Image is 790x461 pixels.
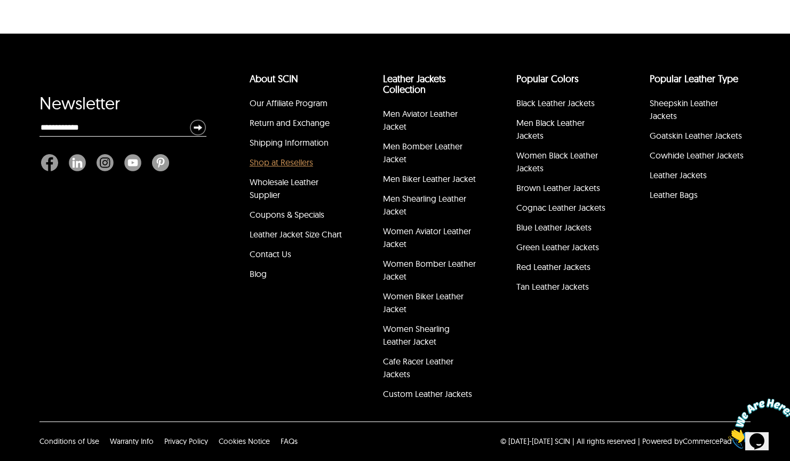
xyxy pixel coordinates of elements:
img: Instagram [97,154,114,171]
a: Popular Leather Type [650,73,738,85]
a: Blog [250,268,267,279]
img: Newsletter Submit [189,119,206,136]
li: Men Black Leather Jackets [515,115,612,147]
img: Facebook [41,154,58,171]
a: Blue Leather Jackets [516,222,592,233]
a: popular leather jacket colors [516,73,579,85]
a: Wholesale Leather Supplier [250,177,318,200]
a: Black Leather Jackets [516,98,595,108]
li: Brown Leather Jackets [515,180,612,200]
div: Powered by [642,436,732,447]
a: Leather Bags [650,189,698,200]
a: About SCIN [250,73,298,85]
div: Newsletter [39,98,206,119]
iframe: chat widget [724,394,790,445]
a: Men Aviator Leather Jacket [383,108,458,132]
a: Leather Jackets [650,170,707,180]
li: Men Bomber Leather Jacket [381,138,478,171]
li: Leather Jacket Size Chart [248,226,345,246]
a: Conditions of Use [39,436,99,446]
a: Brown Leather Jackets [516,182,600,193]
a: Our Affiliate Program [250,98,328,108]
li: Men Aviator Leather Jacket [381,106,478,138]
li: Blue Leather Jackets [515,219,612,239]
li: Women Biker Leather Jacket [381,288,478,321]
li: Cognac Leather Jackets [515,200,612,219]
a: Goatskin Leather Jackets [650,130,742,141]
a: Men Bomber Leather Jacket [383,141,462,164]
img: Pinterest [152,154,169,171]
a: Red Leather Jackets [516,261,590,272]
li: Cowhide Leather Jackets [648,147,745,167]
li: Coupons & Specials [248,206,345,226]
a: Privacy Policy [164,436,208,446]
a: Women Black Leather Jackets [516,150,598,173]
a: Coupons & Specials [250,209,324,220]
li: Women Black Leather Jackets [515,147,612,180]
li: Men Biker Leather Jacket [381,171,478,190]
li: Red Leather Jackets [515,259,612,279]
li: Sheepskin Leather Jackets [648,95,745,128]
li: Wholesale Leather Supplier [248,174,345,206]
a: Women Aviator Leather Jacket [383,226,471,249]
a: Tan Leather Jackets [516,281,589,292]
li: Contact Us [248,246,345,266]
a: Instagram [91,154,119,171]
li: Leather Jackets [648,167,745,187]
li: Shipping Information [248,134,345,154]
li: Black Leather Jackets [515,95,612,115]
a: Contact Us [250,249,291,259]
a: Pinterest [147,154,169,171]
p: © [DATE]-[DATE] SCIN | All rights reserved [500,436,636,447]
li: Men Shearling Leather Jacket [381,190,478,223]
li: Blog [248,266,345,285]
li: Our Affiliate Program [248,95,345,115]
a: Men Shearling Leather Jacket [383,193,466,217]
img: Chat attention grabber [4,4,70,46]
a: Women Biker Leather Jacket [383,291,464,314]
li: Custom Leather Jackets [381,386,478,406]
li: Tan Leather Jackets [515,279,612,298]
a: FAQs [281,436,298,446]
a: Shipping Information [250,137,329,148]
a: Women Bomber Leather Jacket [383,258,476,282]
li: Women Shearling Leather Jacket [381,321,478,353]
a: Linkedin [63,154,91,171]
a: Warranty Info [110,436,154,446]
a: Green Leather Jackets [516,242,599,252]
a: CommercePad [683,436,732,446]
span: 1 [4,4,9,13]
a: Leather Jacket Size Chart [250,229,342,240]
img: Youtube [124,154,141,171]
div: | [638,436,640,447]
a: Men Black Leather Jackets [516,117,585,141]
li: Women Aviator Leather Jacket [381,223,478,256]
a: Custom Leather Jackets [383,388,472,399]
li: Cafe Racer Leather Jackets [381,353,478,386]
li: Goatskin Leather Jackets [648,128,745,147]
li: Return and Exchange [248,115,345,134]
a: Cafe Racer Leather Jackets [383,356,453,379]
a: Shop at Resellers [250,157,313,168]
a: Men Biker Leather Jacket [383,173,476,184]
a: Women Shearling Leather Jacket [383,323,450,347]
a: Facebook [41,154,63,171]
img: Linkedin [69,154,86,171]
a: Youtube [119,154,147,171]
li: Shop at Resellers [248,154,345,174]
a: Return and Exchange [250,117,330,128]
a: Cowhide Leather Jackets [650,150,744,161]
li: Green Leather Jackets [515,239,612,259]
a: Cognac Leather Jackets [516,202,605,213]
a: Cookies Notice [219,436,270,446]
li: Women Bomber Leather Jacket [381,256,478,288]
a: Sheepskin Leather Jackets [650,98,718,121]
li: Leather Bags [648,187,745,206]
